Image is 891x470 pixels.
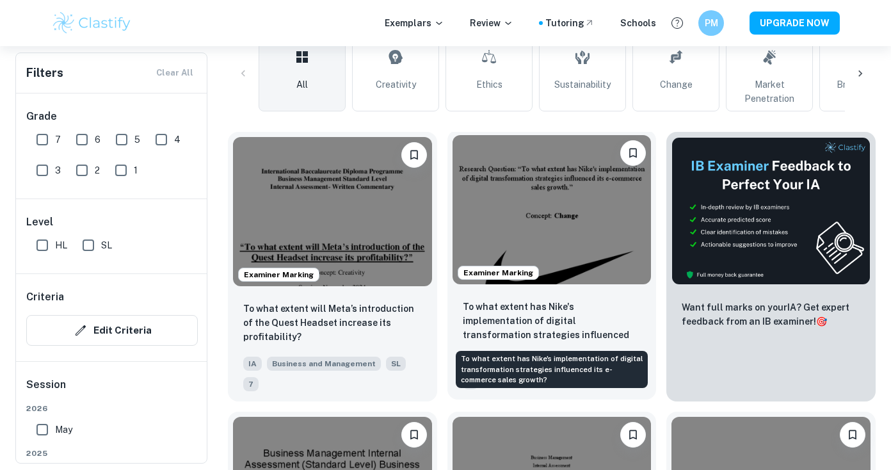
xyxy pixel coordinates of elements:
[174,133,181,147] span: 4
[554,77,611,92] span: Sustainability
[26,215,198,230] h6: Level
[55,133,61,147] span: 7
[620,422,646,448] button: Bookmark
[682,300,860,328] p: Want full marks on your IA ? Get expert feedback from an IB examiner!
[101,238,112,252] span: SL
[385,16,444,30] p: Exemplars
[620,16,656,30] a: Schools
[296,77,308,92] span: All
[704,16,719,30] h6: PM
[134,163,138,177] span: 1
[243,377,259,391] span: 7
[666,132,876,401] a: ThumbnailWant full marks on yourIA? Get expert feedback from an IB examiner!
[26,403,198,414] span: 2026
[453,135,652,284] img: Business and Management IA example thumbnail: To what extent has Nike's implementation
[26,64,63,82] h6: Filters
[463,300,641,343] p: To what extent has Nike's implementation of digital transformation strategies influenced its e-co...
[476,77,502,92] span: Ethics
[55,238,67,252] span: HL
[671,137,871,285] img: Thumbnail
[243,357,262,371] span: IA
[620,140,646,166] button: Bookmark
[95,133,100,147] span: 6
[401,142,427,168] button: Bookmark
[545,16,595,30] a: Tutoring
[51,10,132,36] img: Clastify logo
[26,289,64,305] h6: Criteria
[55,423,72,437] span: May
[447,132,657,401] a: Examiner MarkingBookmarkTo what extent has Nike's implementation of digital transformation strate...
[26,315,198,346] button: Edit Criteria
[55,163,61,177] span: 3
[267,357,381,371] span: Business and Management
[228,132,437,401] a: Examiner MarkingBookmarkTo what extent will Meta’s introduction of the Quest Headset increase its...
[698,10,724,36] button: PM
[26,109,198,124] h6: Grade
[95,163,100,177] span: 2
[458,267,538,279] span: Examiner Marking
[666,12,688,34] button: Help and Feedback
[660,77,693,92] span: Change
[816,316,827,327] span: 🎯
[750,12,840,35] button: UPGRADE NOW
[239,269,319,280] span: Examiner Marking
[134,133,140,147] span: 5
[243,302,422,344] p: To what extent will Meta’s introduction of the Quest Headset increase its profitability?
[386,357,406,371] span: SL
[233,137,432,286] img: Business and Management IA example thumbnail: To what extent will Meta’s introduction
[470,16,513,30] p: Review
[456,351,648,388] div: To what extent has Nike's implementation of digital transformation strategies influenced its e-co...
[837,77,889,92] span: Brand Image
[376,77,416,92] span: Creativity
[840,422,865,448] button: Bookmark
[26,448,198,459] span: 2025
[401,422,427,448] button: Bookmark
[732,77,807,106] span: Market Penetration
[26,377,198,403] h6: Session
